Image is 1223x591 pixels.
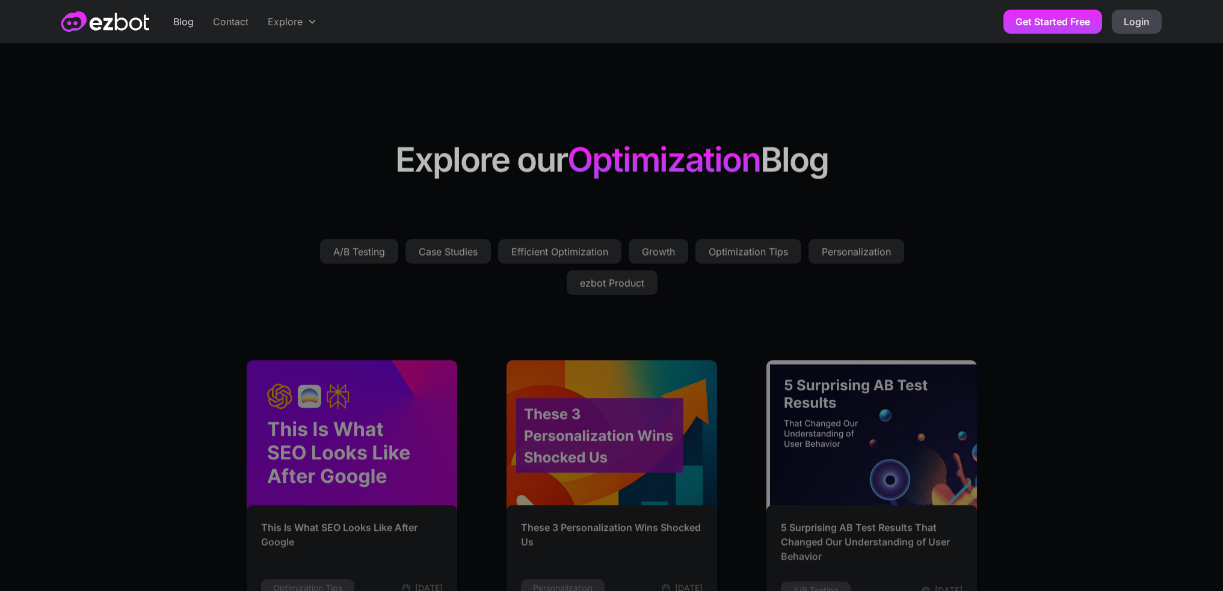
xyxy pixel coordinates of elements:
a: Case Studies [405,240,490,264]
div: Explore [268,14,303,29]
h1: Explore our Blog [395,142,828,187]
div: Personalization [821,247,890,257]
div: A/B Testing [333,247,384,257]
a: Optimization Tips [695,240,801,264]
a: Efficient Optimization [498,240,621,264]
a: Growth [628,240,688,264]
h2: This Is What SEO Looks Like After Google [261,520,443,555]
a: Login [1112,10,1162,34]
a: Personalization [808,240,904,264]
div: Case Studies [418,247,477,257]
a: Get Started Free [1003,10,1102,34]
div: Growth [641,247,674,257]
h2: These 3 Personalization Wins Shocked Us [521,520,703,555]
h2: 5 Surprising AB Test Results That Changed Our Understanding of User Behavior [781,520,963,569]
a: home [61,11,149,32]
div: ezbot Product [579,278,644,288]
div: Efficient Optimization [511,247,608,257]
a: ezbot Product [566,271,657,295]
div: Optimization Tips [708,247,787,257]
a: A/B Testing [319,240,398,264]
span: Optimization [567,142,760,181]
